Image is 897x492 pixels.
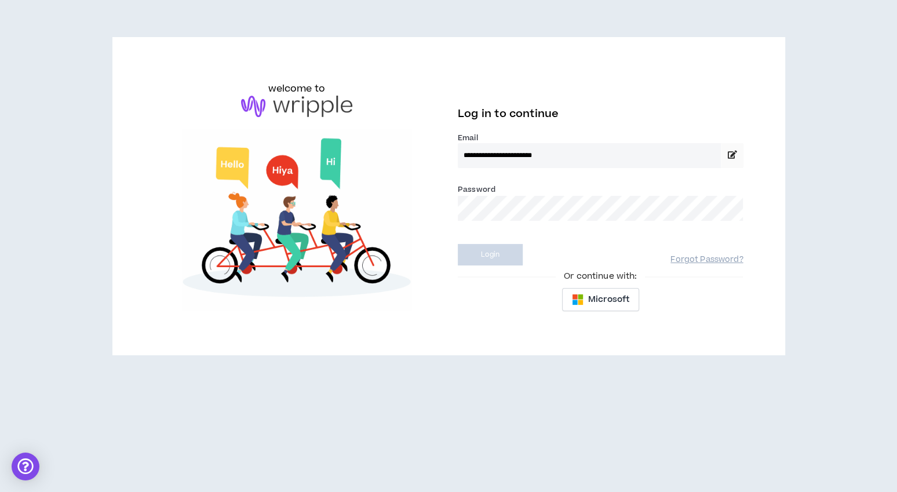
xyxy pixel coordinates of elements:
label: Password [458,184,495,195]
div: Open Intercom Messenger [12,453,39,480]
a: Forgot Password? [670,254,743,265]
span: Or continue with: [556,270,645,283]
img: logo-brand.png [241,96,352,118]
span: Microsoft [588,293,629,306]
span: Log in to continue [458,107,559,121]
img: Welcome to Wripple [154,129,440,311]
button: Microsoft [562,288,639,311]
button: Login [458,244,523,265]
label: Email [458,133,743,143]
h6: welcome to [268,82,325,96]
